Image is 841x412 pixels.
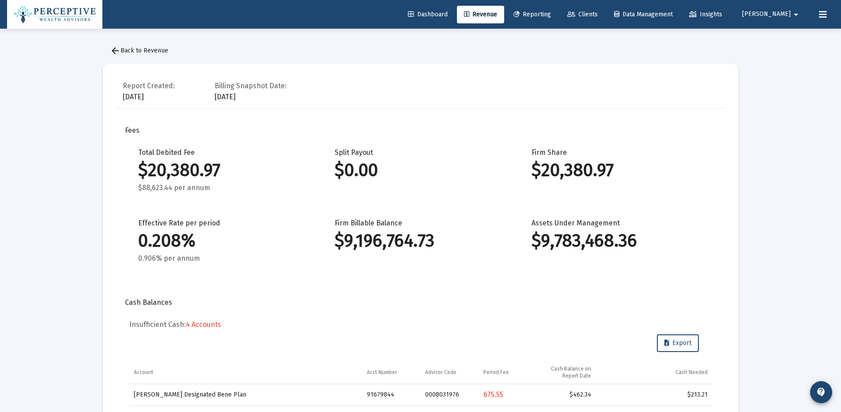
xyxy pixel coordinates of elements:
div: $213.21 [600,390,708,399]
div: Cash Needed [675,369,708,376]
td: Column Cash Needed [596,361,712,384]
div: Effective Rate per period [138,219,309,263]
div: $20,380.97 [532,166,702,175]
div: $9,783,468.36 [532,236,702,245]
td: Column Account [129,361,362,384]
div: $88,623.44 per annum [138,184,309,192]
a: Dashboard [401,6,455,23]
span: Data Management [614,11,673,18]
td: 91679844 [362,384,421,405]
button: [PERSON_NAME] [732,5,812,23]
mat-icon: arrow_drop_down [791,6,801,23]
div: Acct Number [367,369,397,376]
span: Dashboard [408,11,448,18]
div: Split Payout [335,148,505,192]
a: Reporting [506,6,558,23]
img: Dashboard [14,6,96,23]
div: Assets Under Management [532,219,702,263]
span: Insights [689,11,722,18]
td: 0008031976 [421,384,479,405]
td: Column Acct Number [362,361,421,384]
a: Insights [682,6,729,23]
button: Back to Revenue [103,42,175,60]
div: Period Fee [483,369,509,376]
button: Export [657,334,699,352]
div: Billing Snapshot Date: [215,82,287,90]
a: Revenue [457,6,504,23]
div: 0.906% per annum [138,254,309,263]
div: [DATE] [123,79,175,101]
div: Firm Share [532,148,702,192]
mat-icon: contact_support [816,387,826,397]
a: Clients [560,6,605,23]
span: Revenue [464,11,497,18]
td: Column Cash Balance on Report Date [537,361,596,384]
h5: Insufficient Cash: [129,320,712,329]
div: Advisor Code [425,369,456,376]
span: Reporting [513,11,551,18]
span: [PERSON_NAME] [742,11,791,18]
span: 4 Accounts [186,320,221,329]
div: $0.00 [335,166,505,175]
div: Cash Balances [125,298,717,307]
div: 0.208% [138,236,309,245]
td: Column Period Fee [479,361,537,384]
td: [PERSON_NAME] Designated Bene Plan [129,384,362,405]
div: Account [134,369,153,376]
div: $20,380.97 [138,166,309,175]
div: Total Debited Fee [138,148,309,192]
div: $9,196,764.73 [335,236,505,245]
div: [DATE] [215,79,287,101]
div: Report Created: [123,82,175,90]
div: Firm Billable Balance [335,219,505,263]
span: Back to Revenue [110,47,168,54]
div: Cash Balance on Report Date [542,365,591,379]
div: $462.34 [542,390,591,399]
td: Column Advisor Code [421,361,479,384]
span: Clients [567,11,598,18]
div: 675.55 [483,390,533,399]
mat-icon: arrow_back [110,45,121,56]
span: Export [664,339,691,347]
a: Data Management [607,6,680,23]
div: Fees [125,126,717,135]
